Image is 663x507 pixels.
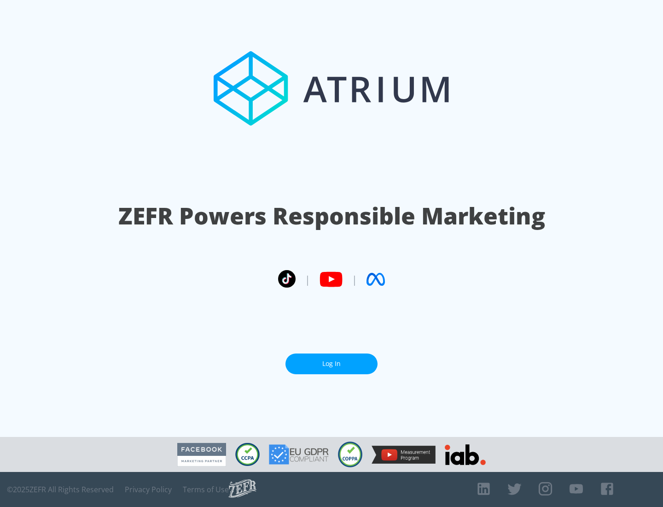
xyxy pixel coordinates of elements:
img: IAB [445,444,486,465]
a: Privacy Policy [125,485,172,494]
img: COPPA Compliant [338,442,362,467]
span: © 2025 ZEFR All Rights Reserved [7,485,114,494]
span: | [305,272,310,286]
img: Facebook Marketing Partner [177,443,226,466]
a: Log In [285,354,378,374]
h1: ZEFR Powers Responsible Marketing [118,200,545,232]
img: YouTube Measurement Program [372,446,436,464]
span: | [352,272,357,286]
a: Terms of Use [183,485,229,494]
img: GDPR Compliant [269,444,329,465]
img: CCPA Compliant [235,443,260,466]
